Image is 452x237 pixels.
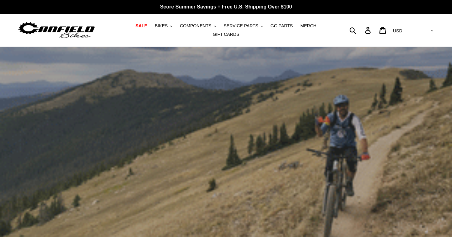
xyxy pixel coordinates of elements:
[220,22,266,30] button: SERVICE PARTS
[136,23,147,29] span: SALE
[132,22,150,30] a: SALE
[271,23,293,29] span: GG PARTS
[17,20,96,40] img: Canfield Bikes
[177,22,219,30] button: COMPONENTS
[152,22,175,30] button: BIKES
[267,22,296,30] a: GG PARTS
[155,23,168,29] span: BIKES
[297,22,320,30] a: MERCH
[210,30,243,39] a: GIFT CARDS
[213,32,239,37] span: GIFT CARDS
[180,23,211,29] span: COMPONENTS
[353,23,369,37] input: Search
[300,23,316,29] span: MERCH
[223,23,258,29] span: SERVICE PARTS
